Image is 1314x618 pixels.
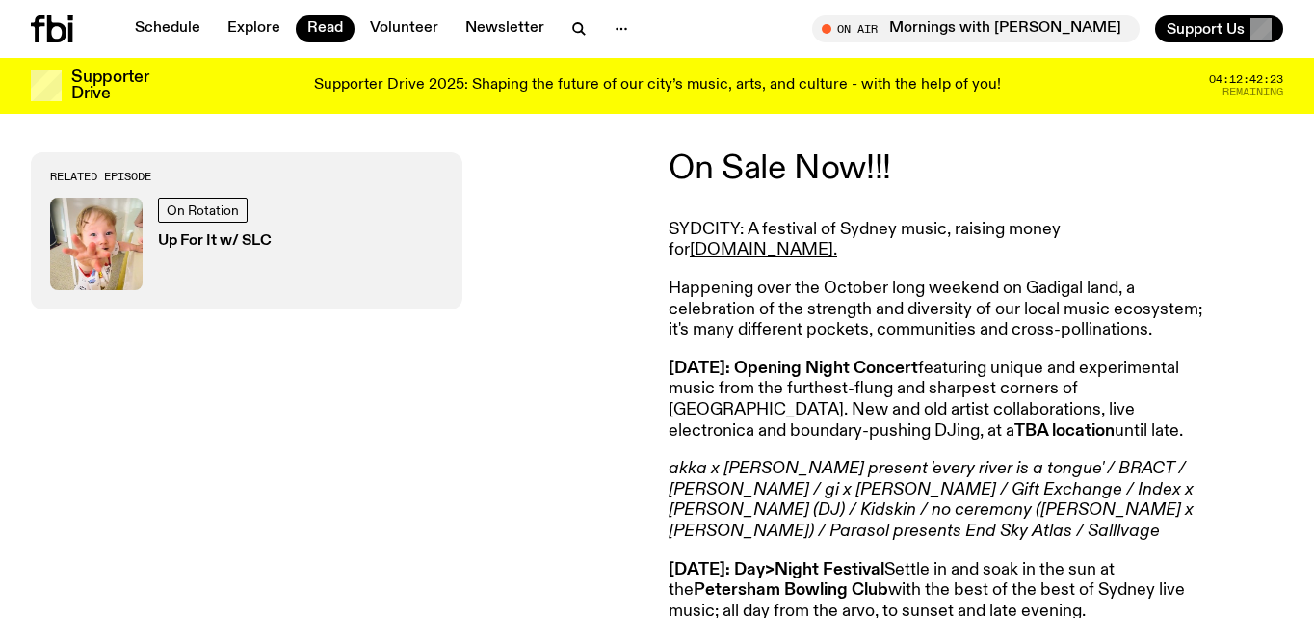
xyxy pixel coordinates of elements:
p: featuring unique and experimental music from the furthest-flung and sharpest corners of [GEOGRAPH... [669,359,1223,442]
strong: TBA location [1014,422,1115,440]
img: baby slc [50,198,143,290]
a: Volunteer [358,15,450,42]
h3: Related Episode [50,172,443,182]
a: On Sale Now!!! [669,151,891,186]
h3: Up For It w/ SLC [158,234,272,249]
p: Supporter Drive 2025: Shaping the future of our city’s music, arts, and culture - with the help o... [314,77,1001,94]
a: Explore [216,15,292,42]
a: [DOMAIN_NAME]. [690,241,837,258]
span: Remaining [1222,87,1283,97]
span: 04:12:42:23 [1209,74,1283,85]
strong: Petersham Bowling Club [694,581,888,599]
span: Support Us [1167,20,1245,38]
a: Schedule [123,15,212,42]
strong: [DATE]: Opening Night Concert [669,360,918,377]
button: Support Us [1155,15,1283,42]
em: akka x [PERSON_NAME] present 'every river is a tongue' / BRACT / [PERSON_NAME] / gi x [PERSON_NAM... [669,460,1194,540]
strong: [DATE]: Day>Night Festival [669,561,884,578]
a: Read [296,15,355,42]
a: Newsletter [454,15,556,42]
button: On AirMornings with [PERSON_NAME] // SUPPORTER DRIVE [812,15,1140,42]
a: baby slcOn RotationUp For It w/ SLC [50,198,443,290]
p: Happening over the October long weekend on Gadigal land, a celebration of the strength and divers... [669,279,1223,341]
h3: Supporter Drive [71,69,148,102]
p: SYDCITY: A festival of Sydney music, raising money for [669,220,1223,261]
